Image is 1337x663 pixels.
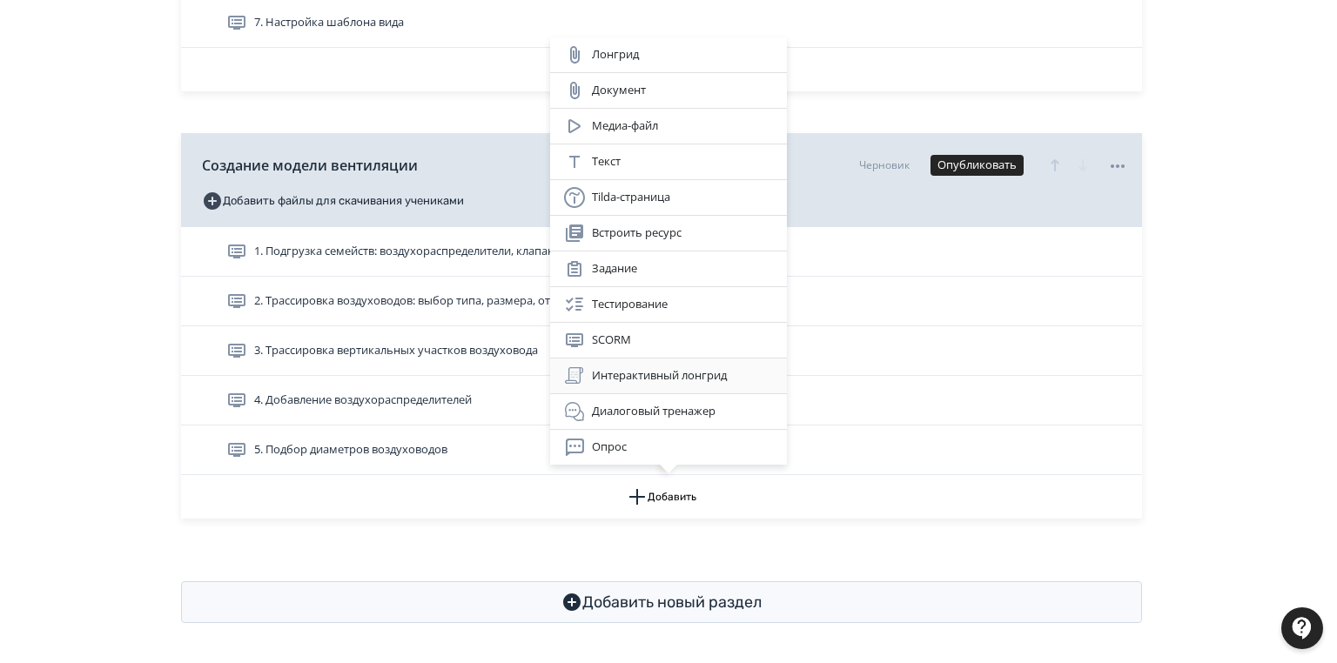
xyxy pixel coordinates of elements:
div: Медиа-файл [564,116,773,137]
div: Задание [564,258,773,279]
div: Tilda-страница [564,187,773,208]
div: Диалоговый тренажер [564,401,773,422]
div: Опрос [564,437,773,458]
div: Лонгрид [564,44,773,65]
div: Текст [564,151,773,172]
div: SCORM [564,330,773,351]
div: Документ [564,80,773,101]
div: Встроить ресурс [564,223,773,244]
div: Тестирование [564,294,773,315]
div: Интерактивный лонгрид [564,365,773,386]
